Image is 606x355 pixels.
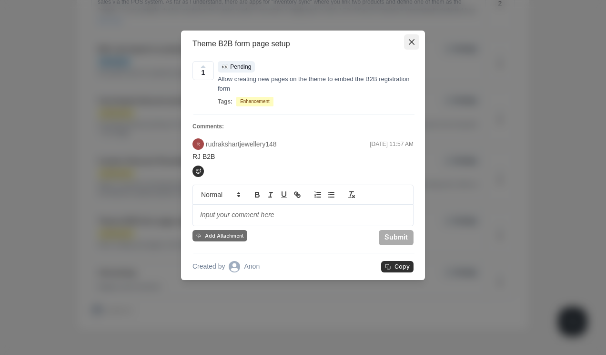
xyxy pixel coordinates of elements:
[404,34,419,50] button: Close
[379,230,414,245] button: Submit
[192,166,204,177] button: Add reaction
[192,122,414,131] p: Comments:
[202,68,205,78] p: 1
[394,263,410,270] p: Copy
[222,63,251,70] span: 👀 Pending
[381,261,414,272] button: copy-guid-URL
[218,97,232,106] p: Tags:
[229,261,240,272] svg: avatar
[244,261,260,271] p: Anon
[192,261,225,271] p: Created by
[206,139,277,149] p: rudrakshartjewellery148
[192,230,247,241] button: Add Attachment
[218,74,414,93] p: Allow creating new pages on the theme to embed the B2B registration form
[370,140,414,148] p: [DATE] 11:57 AM
[192,38,290,50] p: Theme B2B form page setup
[197,142,200,146] div: rudrakshartjewellery148
[236,97,273,106] span: Enhancement
[192,152,414,162] p: RJ B2B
